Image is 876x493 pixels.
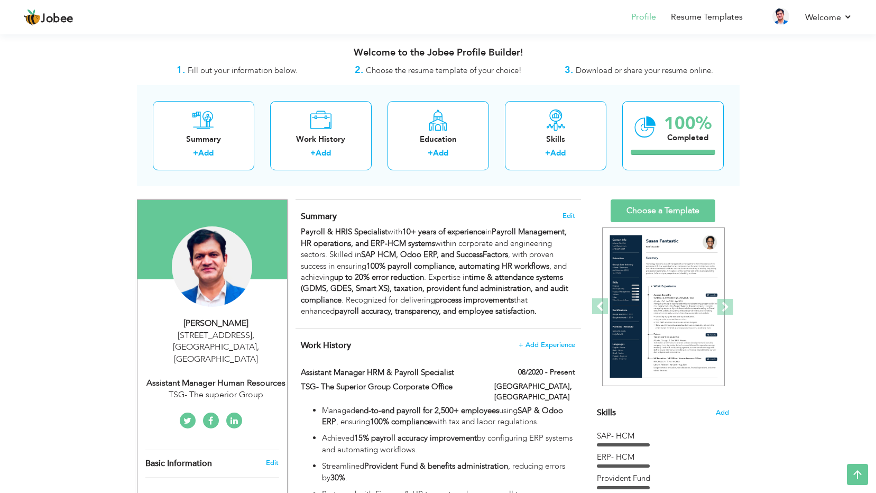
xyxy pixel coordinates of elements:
strong: up to 20% error reduction [334,272,424,282]
strong: improvements [464,295,514,305]
strong: 30% [330,472,345,483]
p: Streamlined , reducing errors by . [322,461,575,483]
div: TSG- The superior Group [145,389,287,401]
a: Edit [266,458,279,468]
label: TSG- The Superior Group Corporate Office [301,381,478,392]
span: Download or share your resume online. [576,65,713,76]
p: Achieved by configuring ERP systems and automating workflows. [322,433,575,455]
a: Choose a Template [611,199,715,222]
div: Summary [161,134,246,145]
a: Add [316,148,331,158]
label: Assistant Manager HRM & Payroll Specialist [301,367,478,378]
strong: 100% payroll compliance, automating HR workflows [366,261,549,271]
strong: 100% compliance [370,416,432,427]
strong: 3. [565,63,573,77]
span: Skills [597,407,616,418]
a: Add [550,148,566,158]
span: Add [716,408,729,418]
div: SAP- HCM [597,431,729,442]
strong: SAP & Odoo ERP [322,405,563,427]
label: + [428,148,433,159]
div: Work History [279,134,363,145]
img: Profile Img [772,8,789,25]
div: Skills [513,134,598,145]
span: Basic Information [145,459,212,469]
img: jobee.io [24,9,41,26]
strong: 10+ years of experience [402,226,485,237]
strong: process [435,295,462,305]
a: Resume Templates [671,11,743,23]
strong: 2. [355,63,363,77]
div: Education [396,134,481,145]
label: + [193,148,198,159]
div: ERP- HCM [597,452,729,463]
p: Managed using , ensuring with tax and labor regulations. [322,405,575,428]
h4: Adding a summary is a quick and easy way to highlight your experience and interests. [301,211,575,222]
span: Summary [301,211,337,222]
strong: Payroll & HRIS Specialist [301,226,388,237]
div: with in within corporate and engineering sectors. Skilled in , with proven success in ensuring , ... [301,226,575,317]
span: Choose the resume template of your choice! [366,65,522,76]
h4: This helps to show the companies you have worked for. [301,340,575,351]
div: [PERSON_NAME] [145,317,287,330]
span: , [252,330,254,341]
strong: SAP HCM, Odoo ERP, and SuccessFactors [361,249,508,260]
div: Completed [664,132,712,143]
span: Fill out your information below. [188,65,298,76]
span: + Add Experience [519,341,575,349]
a: Add [433,148,448,158]
strong: payroll accuracy, transparency, and employee satisfaction. [335,306,537,316]
div: Assistant Manager Human Resources [145,377,287,389]
span: Work History [301,340,351,351]
div: Provident Fund [597,473,729,484]
a: Profile [631,11,656,23]
span: Jobee [41,13,73,25]
strong: time & attendance systems [469,272,563,282]
label: + [545,148,550,159]
strong: Provident Fund & benefits administration [364,461,508,471]
strong: 15% payroll accuracy improvement [354,433,477,443]
strong: Payroll Management, HR operations, and ERP-HCM systems [301,226,567,248]
strong: (GDMS, GDES, Smart XS), taxation, provident fund administration, and audit compliance [301,283,568,305]
label: 08/2020 - Present [518,367,575,378]
strong: end-to-end payroll for 2,500+ employees [355,405,499,416]
a: Jobee [24,9,73,26]
div: 100% [664,115,712,132]
a: Add [198,148,214,158]
a: Welcome [805,11,852,24]
span: Edit [563,212,575,220]
label: + [310,148,316,159]
img: Muhammad Zaheer Alam [172,226,252,307]
div: [STREET_ADDRESS] [GEOGRAPHIC_DATA], [GEOGRAPHIC_DATA] [145,330,287,366]
label: [GEOGRAPHIC_DATA], [GEOGRAPHIC_DATA] [494,381,575,403]
h3: Welcome to the Jobee Profile Builder! [137,48,740,58]
strong: 1. [177,63,185,77]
